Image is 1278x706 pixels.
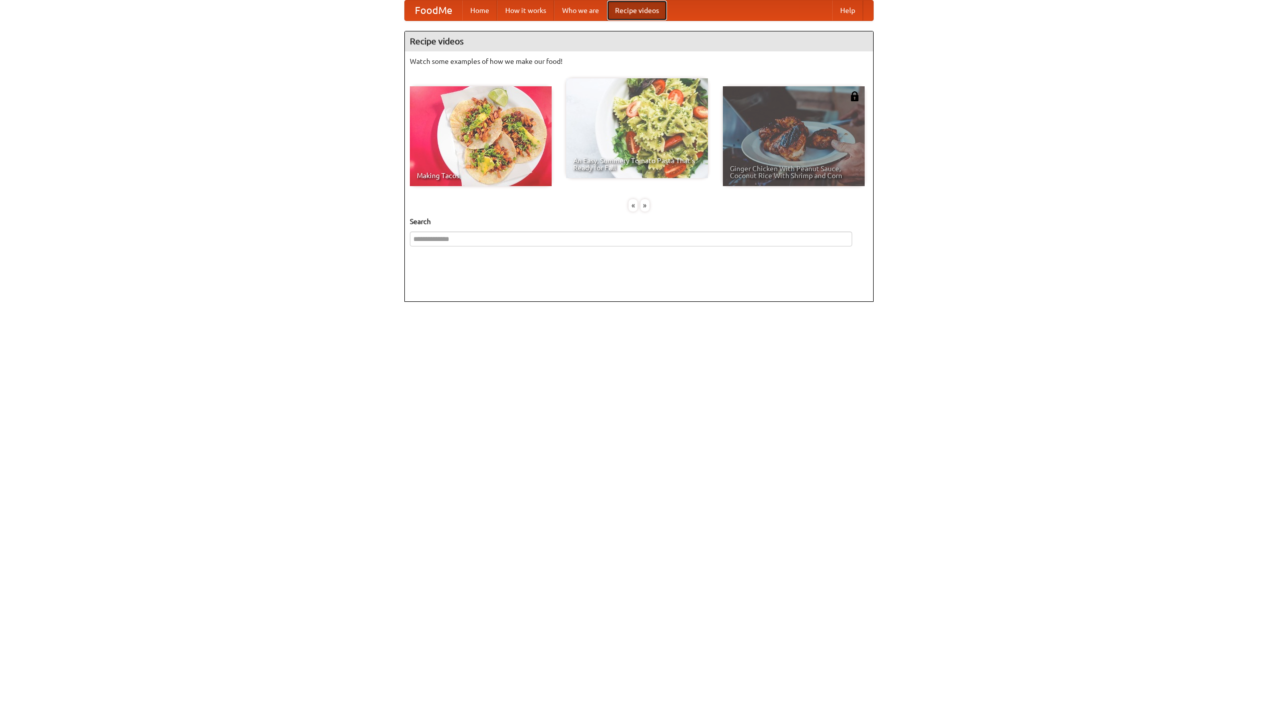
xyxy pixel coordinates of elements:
h4: Recipe videos [405,31,873,51]
a: Making Tacos [410,86,552,186]
div: » [640,199,649,212]
h5: Search [410,217,868,227]
a: Who we are [554,0,607,20]
img: 483408.png [850,91,860,101]
span: Making Tacos [417,172,545,179]
a: An Easy, Summery Tomato Pasta That's Ready for Fall [566,78,708,178]
a: Recipe videos [607,0,667,20]
a: Home [462,0,497,20]
a: Help [832,0,863,20]
a: How it works [497,0,554,20]
p: Watch some examples of how we make our food! [410,56,868,66]
div: « [629,199,638,212]
a: FoodMe [405,0,462,20]
span: An Easy, Summery Tomato Pasta That's Ready for Fall [573,157,701,171]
